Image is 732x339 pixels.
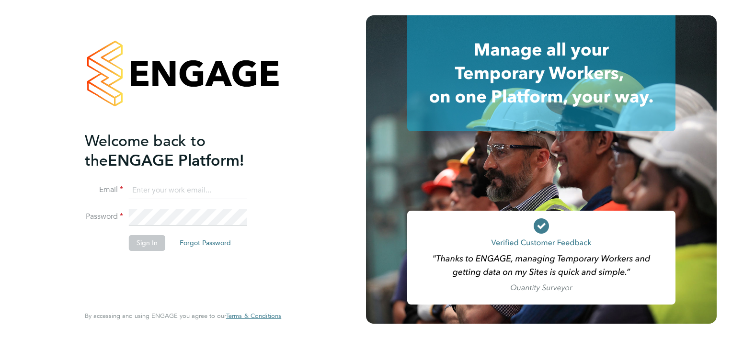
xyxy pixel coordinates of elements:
[226,312,281,320] a: Terms & Conditions
[172,235,239,250] button: Forgot Password
[129,235,165,250] button: Sign In
[85,131,272,170] h2: ENGAGE Platform!
[85,312,281,320] span: By accessing and using ENGAGE you agree to our
[85,132,206,170] span: Welcome back to the
[129,182,247,199] input: Enter your work email...
[85,185,123,195] label: Email
[85,212,123,222] label: Password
